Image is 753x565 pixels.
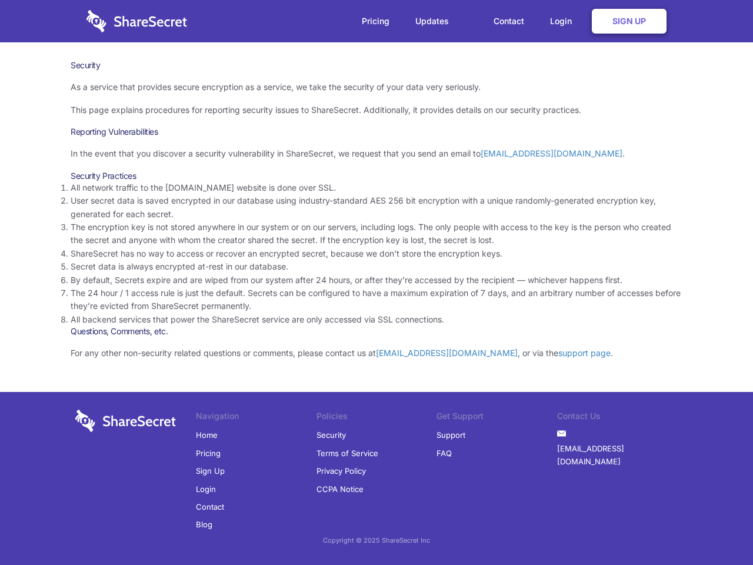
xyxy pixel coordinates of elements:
[71,287,682,313] li: The 24 hour / 1 access rule is just the default. Secrets can be configured to have a maximum expi...
[196,480,216,498] a: Login
[316,444,378,462] a: Terms of Service
[71,60,682,71] h1: Security
[196,426,218,444] a: Home
[71,247,682,260] li: ShareSecret has no way to access or recover an encrypted secret, because we don’t store the encry...
[557,410,678,426] li: Contact Us
[71,313,682,326] li: All backend services that power the ShareSecret service are only accessed via SSL connections.
[592,9,667,34] a: Sign Up
[71,81,682,94] p: As a service that provides secure encryption as a service, we take the security of your data very...
[437,410,557,426] li: Get Support
[71,147,682,160] p: In the event that you discover a security vulnerability in ShareSecret, we request that you send ...
[316,410,437,426] li: Policies
[196,498,224,516] a: Contact
[316,462,366,480] a: Privacy Policy
[71,171,682,181] h3: Security Practices
[196,516,212,533] a: Blog
[71,260,682,273] li: Secret data is always encrypted at-rest in our database.
[71,181,682,194] li: All network traffic to the [DOMAIN_NAME] website is done over SSL.
[71,221,682,247] li: The encryption key is not stored anywhere in our system or on our servers, including logs. The on...
[538,3,589,39] a: Login
[481,148,622,158] a: [EMAIL_ADDRESS][DOMAIN_NAME]
[196,444,221,462] a: Pricing
[71,326,682,337] h3: Questions, Comments, etc.
[71,347,682,360] p: For any other non-security related questions or comments, please contact us at , or via the .
[482,3,536,39] a: Contact
[437,444,452,462] a: FAQ
[196,462,225,480] a: Sign Up
[71,194,682,221] li: User secret data is saved encrypted in our database using industry-standard AES 256 bit encryptio...
[350,3,401,39] a: Pricing
[316,480,364,498] a: CCPA Notice
[558,348,611,358] a: support page
[437,426,465,444] a: Support
[71,274,682,287] li: By default, Secrets expire and are wiped from our system after 24 hours, or after they’re accesse...
[75,410,176,432] img: logo-wordmark-white-trans-d4663122ce5f474addd5e946df7df03e33cb6a1c49d2221995e7729f52c070b2.svg
[376,348,518,358] a: [EMAIL_ADDRESS][DOMAIN_NAME]
[71,127,682,137] h3: Reporting Vulnerabilities
[196,410,316,426] li: Navigation
[86,10,187,32] img: logo-wordmark-white-trans-d4663122ce5f474addd5e946df7df03e33cb6a1c49d2221995e7729f52c070b2.svg
[316,426,346,444] a: Security
[557,440,678,471] a: [EMAIL_ADDRESS][DOMAIN_NAME]
[71,104,682,117] p: This page explains procedures for reporting security issues to ShareSecret. Additionally, it prov...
